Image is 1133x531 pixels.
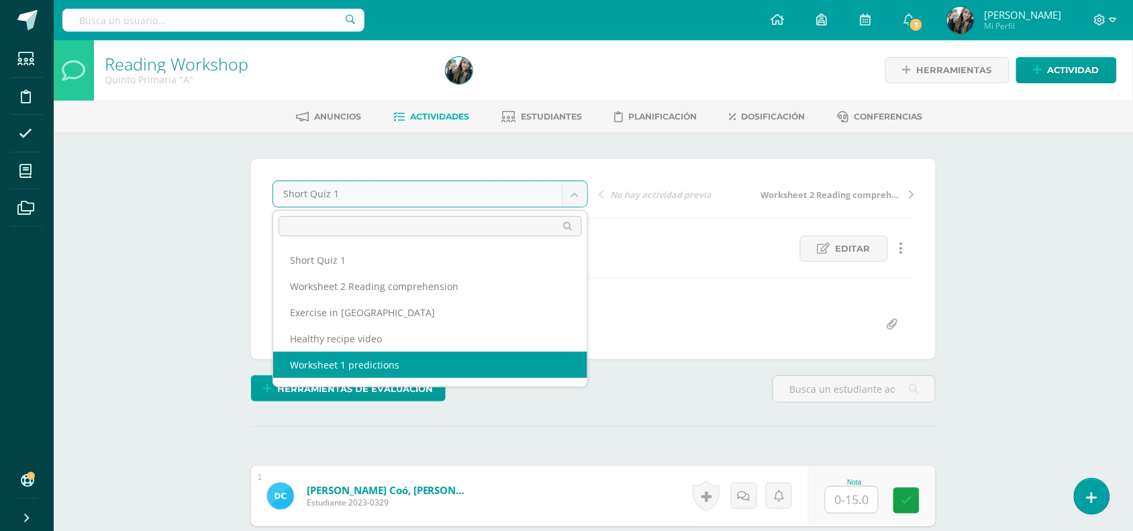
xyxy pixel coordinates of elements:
div: Worksheet 1 predictions [273,352,587,378]
div: Short Quiz 1 [273,247,587,273]
div: Worksheet 2 Reading comprehension [273,273,587,299]
div: Healthy recipe video [273,326,587,352]
div: Short quiz 2 [273,378,587,404]
div: Exercise in [GEOGRAPHIC_DATA] [273,299,587,326]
